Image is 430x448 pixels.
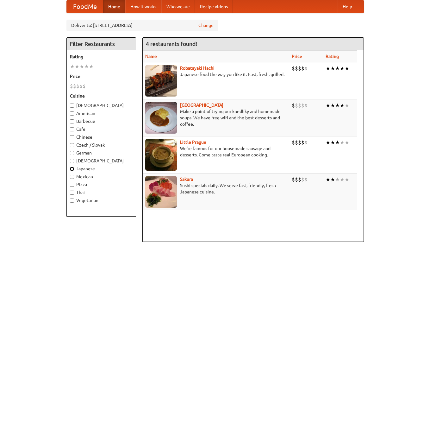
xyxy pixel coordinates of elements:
[345,139,349,146] li: ★
[70,167,74,171] input: Japanese
[330,139,335,146] li: ★
[70,174,133,180] label: Mexican
[145,65,177,97] img: robatayaki.jpg
[292,102,295,109] li: $
[70,189,133,196] label: Thai
[295,65,298,72] li: $
[145,102,177,134] img: czechpoint.jpg
[125,0,161,13] a: How it works
[70,183,74,187] input: Pizza
[195,0,233,13] a: Recipe videos
[70,175,74,179] input: Mexican
[70,83,73,90] li: $
[70,93,133,99] h5: Cuisine
[301,176,304,183] li: $
[180,140,206,145] a: Little Prague
[70,102,133,109] label: [DEMOGRAPHIC_DATA]
[84,63,89,70] li: ★
[335,176,340,183] li: ★
[326,54,339,59] a: Rating
[70,54,133,60] h5: Rating
[67,38,136,50] h4: Filter Restaurants
[292,65,295,72] li: $
[330,176,335,183] li: ★
[340,65,345,72] li: ★
[145,139,177,171] img: littleprague.jpg
[146,41,197,47] ng-pluralize: 4 restaurants found!
[298,65,301,72] li: $
[295,176,298,183] li: $
[304,102,308,109] li: $
[345,65,349,72] li: ★
[70,73,133,79] h5: Price
[70,126,133,132] label: Cafe
[76,83,79,90] li: $
[301,102,304,109] li: $
[70,158,133,164] label: [DEMOGRAPHIC_DATA]
[103,0,125,13] a: Home
[301,139,304,146] li: $
[70,104,74,108] input: [DEMOGRAPHIC_DATA]
[70,166,133,172] label: Japanese
[70,119,74,123] input: Barbecue
[335,139,340,146] li: ★
[340,139,345,146] li: ★
[145,176,177,208] img: sakura.jpg
[292,139,295,146] li: $
[292,54,302,59] a: Price
[70,181,133,188] label: Pizza
[70,118,133,124] label: Barbecue
[298,102,301,109] li: $
[330,65,335,72] li: ★
[67,0,103,13] a: FoodMe
[326,139,330,146] li: ★
[326,102,330,109] li: ★
[145,71,287,78] p: Japanese food the way you like it. Fast, fresh, grilled.
[180,66,215,71] a: Robatayaki Hachi
[298,139,301,146] li: $
[70,199,74,203] input: Vegetarian
[70,197,133,204] label: Vegetarian
[70,135,74,139] input: Chinese
[298,176,301,183] li: $
[295,102,298,109] li: $
[70,63,75,70] li: ★
[345,176,349,183] li: ★
[198,22,214,28] a: Change
[70,150,133,156] label: German
[345,102,349,109] li: ★
[79,83,83,90] li: $
[83,83,86,90] li: $
[180,103,223,108] a: [GEOGRAPHIC_DATA]
[70,143,74,147] input: Czech / Slovak
[292,176,295,183] li: $
[161,0,195,13] a: Who we are
[70,159,74,163] input: [DEMOGRAPHIC_DATA]
[295,139,298,146] li: $
[145,108,287,127] p: Make a point of trying our knedlíky and homemade soups. We have free wifi and the best desserts a...
[70,127,74,131] input: Cafe
[338,0,357,13] a: Help
[340,102,345,109] li: ★
[70,110,133,117] label: American
[70,142,133,148] label: Czech / Slovak
[326,176,330,183] li: ★
[304,139,308,146] li: $
[145,182,287,195] p: Sushi specials daily. We serve fast, friendly, fresh Japanese cuisine.
[301,65,304,72] li: $
[70,134,133,140] label: Chinese
[304,65,308,72] li: $
[340,176,345,183] li: ★
[75,63,79,70] li: ★
[304,176,308,183] li: $
[89,63,94,70] li: ★
[70,191,74,195] input: Thai
[335,102,340,109] li: ★
[335,65,340,72] li: ★
[180,177,193,182] b: Sakura
[326,65,330,72] li: ★
[145,54,157,59] a: Name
